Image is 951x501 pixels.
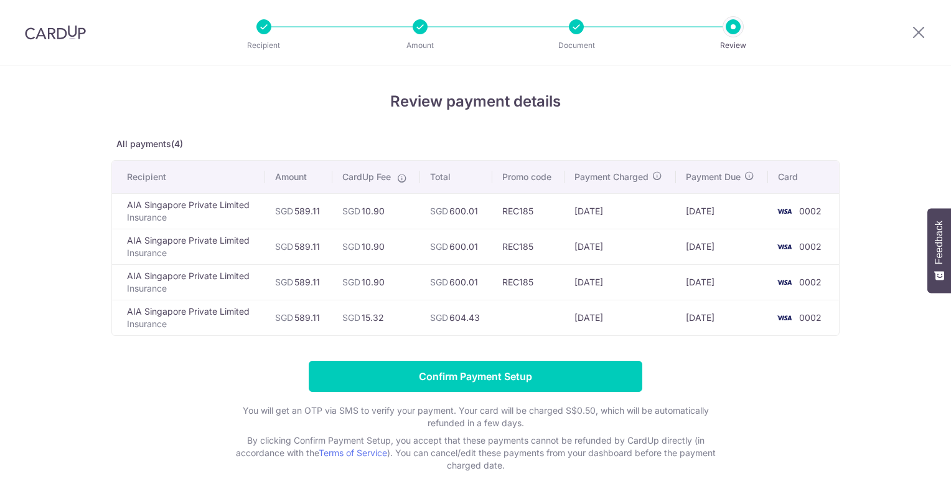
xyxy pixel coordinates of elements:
h4: Review payment details [111,90,840,113]
td: 589.11 [265,264,332,300]
p: Review [687,39,779,52]
span: SGD [275,206,293,216]
td: [DATE] [676,300,767,335]
span: SGD [275,312,293,323]
span: SGD [342,206,360,216]
span: 0002 [799,277,822,287]
td: [DATE] [565,229,677,264]
span: SGD [342,312,360,323]
span: SGD [430,277,448,287]
span: CardUp Fee [342,171,391,183]
td: 15.32 [332,300,420,335]
td: [DATE] [676,264,767,300]
td: 589.11 [265,229,332,264]
p: Insurance [127,247,255,259]
td: REC185 [492,229,564,264]
td: 10.90 [332,193,420,229]
span: Payment Charged [574,171,649,183]
span: Payment Due [686,171,741,183]
th: Amount [265,161,332,193]
span: 0002 [799,312,822,323]
td: AIA Singapore Private Limited [112,193,265,229]
img: <span class="translation_missing" title="translation missing: en.account_steps.new_confirm_form.b... [772,310,797,325]
td: 10.90 [332,229,420,264]
span: SGD [275,277,293,287]
td: AIA Singapore Private Limited [112,264,265,300]
p: All payments(4) [111,138,840,150]
p: Recipient [218,39,310,52]
td: 589.11 [265,300,332,335]
img: <span class="translation_missing" title="translation missing: en.account_steps.new_confirm_form.b... [772,239,797,254]
td: [DATE] [565,264,677,300]
a: Terms of Service [319,447,387,458]
span: 0002 [799,241,822,252]
p: You will get an OTP via SMS to verify your payment. Your card will be charged S$0.50, which will ... [227,404,724,429]
td: AIA Singapore Private Limited [112,229,265,264]
img: <span class="translation_missing" title="translation missing: en.account_steps.new_confirm_form.b... [772,275,797,290]
span: Feedback [934,221,945,264]
span: SGD [430,206,448,216]
button: Feedback - Show survey [927,208,951,293]
span: SGD [342,241,360,252]
th: Promo code [492,161,564,193]
p: By clicking Confirm Payment Setup, you accept that these payments cannot be refunded by CardUp di... [227,434,724,472]
img: CardUp [25,25,86,40]
th: Recipient [112,161,265,193]
td: 600.01 [420,264,492,300]
td: AIA Singapore Private Limited [112,300,265,335]
p: Insurance [127,211,255,224]
p: Amount [374,39,466,52]
th: Total [420,161,492,193]
img: <span class="translation_missing" title="translation missing: en.account_steps.new_confirm_form.b... [772,204,797,219]
td: [DATE] [565,193,677,229]
span: SGD [430,312,448,323]
input: Confirm Payment Setup [309,361,642,392]
td: REC185 [492,193,564,229]
span: SGD [275,241,293,252]
th: Card [768,161,839,193]
td: [DATE] [676,229,767,264]
p: Document [530,39,622,52]
td: REC185 [492,264,564,300]
span: 0002 [799,206,822,216]
td: 10.90 [332,264,420,300]
td: [DATE] [676,193,767,229]
td: 600.01 [420,229,492,264]
td: [DATE] [565,300,677,335]
td: 589.11 [265,193,332,229]
p: Insurance [127,282,255,295]
span: SGD [342,277,360,287]
td: 600.01 [420,193,492,229]
p: Insurance [127,318,255,330]
span: SGD [430,241,448,252]
td: 604.43 [420,300,492,335]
